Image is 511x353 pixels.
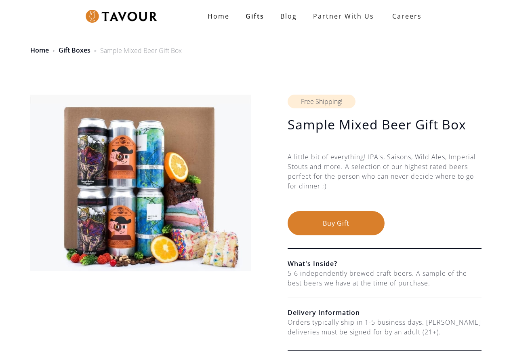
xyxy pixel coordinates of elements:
strong: Careers [392,8,422,24]
a: Careers [382,5,428,27]
div: Orders typically ship in 1-5 business days. [PERSON_NAME] deliveries must be signed for by an adu... [288,317,482,337]
button: Buy Gift [288,211,385,235]
a: Home [30,46,49,55]
div: 5-6 independently brewed craft beers. A sample of the best beers we have at the time of purchase. [288,268,482,288]
strong: Home [208,12,229,21]
a: Blog [272,8,305,24]
h6: What's Inside? [288,259,482,268]
div: Free Shipping! [288,95,355,108]
a: partner with us [305,8,382,24]
div: A little bit of everything! IPA's, Saisons, Wild Ales, Imperial Stouts and more. A selection of o... [288,152,482,211]
a: Gifts [238,8,272,24]
div: Sample Mixed Beer Gift Box [100,46,182,55]
h1: Sample Mixed Beer Gift Box [288,116,482,133]
a: Gift Boxes [59,46,90,55]
a: Home [200,8,238,24]
h6: Delivery Information [288,308,482,317]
